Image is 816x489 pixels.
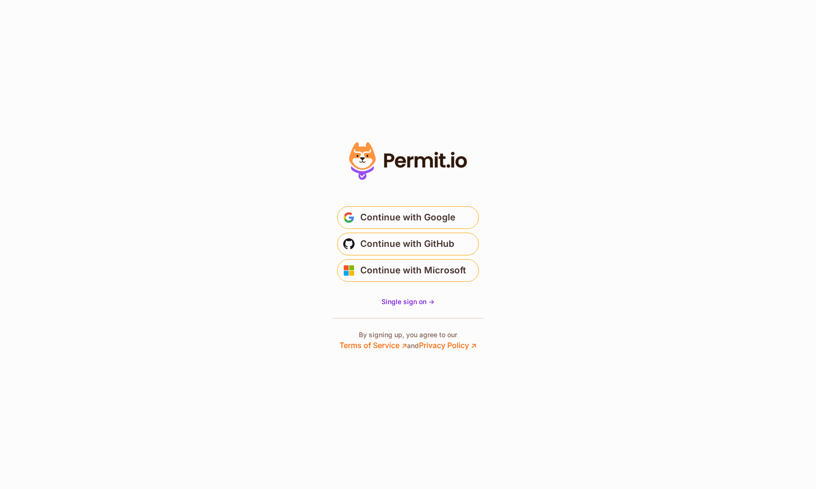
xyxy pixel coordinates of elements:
[339,330,477,351] p: By signing up, you agree to our and
[337,233,479,255] button: Continue with GitHub
[382,297,434,306] a: Single sign on ->
[360,210,455,225] span: Continue with Google
[337,259,479,282] button: Continue with Microsoft
[419,341,477,350] a: Privacy Policy ↗
[382,297,434,306] span: Single sign on ->
[360,263,466,278] span: Continue with Microsoft
[360,236,454,252] span: Continue with GitHub
[337,206,479,229] button: Continue with Google
[339,341,407,350] a: Terms of Service ↗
